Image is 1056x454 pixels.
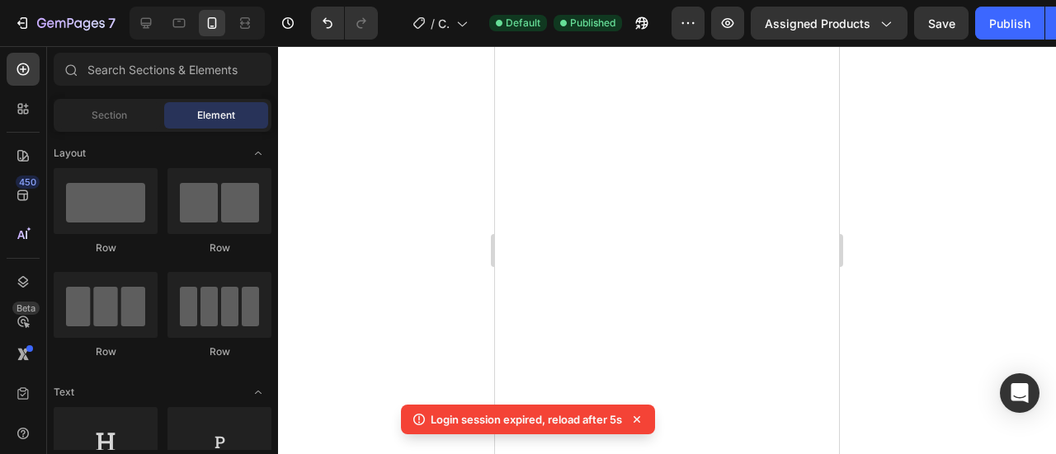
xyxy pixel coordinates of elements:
span: Text [54,385,74,400]
button: Publish [975,7,1044,40]
div: Publish [989,15,1030,32]
div: Beta [12,302,40,315]
div: 450 [16,176,40,189]
div: Undo/Redo [311,7,378,40]
span: Layout [54,146,86,161]
div: Row [167,241,271,255]
span: Copy of Product Page - [DATE] 00:44:31 [438,15,450,32]
span: Element [197,108,235,123]
span: Toggle open [245,379,271,405]
span: Published [570,16,615,30]
p: 7 [108,13,115,33]
span: Toggle open [245,140,271,166]
div: Row [54,344,158,359]
div: Row [167,344,271,359]
span: Assigned Products [765,15,870,32]
p: Login session expired, reload after 5s [431,411,622,428]
div: Open Intercom Messenger [1000,373,1039,413]
input: Search Sections & Elements [54,53,271,86]
span: Section [92,108,127,123]
button: Save [914,7,969,40]
span: Save [928,16,955,30]
button: Assigned Products [751,7,907,40]
span: Default [506,16,540,30]
div: Row [54,241,158,255]
iframe: To enrich screen reader interactions, please activate Accessibility in Grammarly extension settings [495,46,839,454]
span: / [431,15,435,32]
button: 7 [7,7,123,40]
